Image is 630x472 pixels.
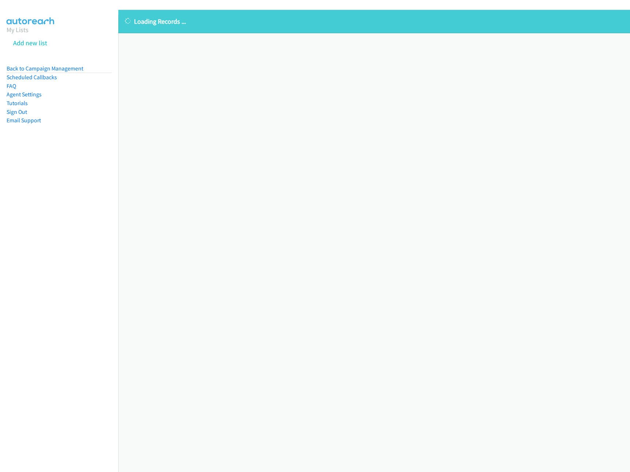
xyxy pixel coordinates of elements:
a: Sign Out [7,108,27,115]
p: Loading Records ... [125,16,623,26]
a: Tutorials [7,100,28,107]
a: Scheduled Callbacks [7,74,57,81]
a: Agent Settings [7,91,42,98]
a: FAQ [7,82,16,89]
a: Add new list [13,39,47,47]
a: Back to Campaign Management [7,65,83,72]
a: Email Support [7,117,41,124]
a: My Lists [7,26,28,34]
